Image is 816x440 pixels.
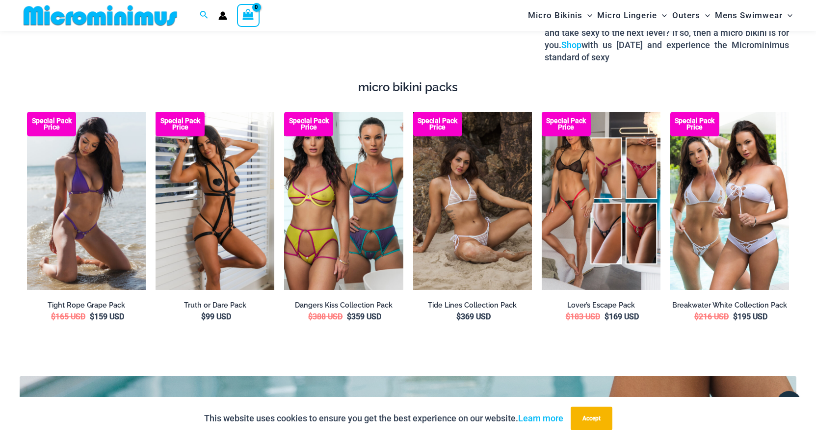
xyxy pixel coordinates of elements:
[201,312,231,321] bdi: 99 USD
[200,9,209,22] a: Search icon link
[542,112,660,290] img: Lovers Escape Pack
[237,4,260,26] a: View Shopping Cart, empty
[204,411,563,426] p: This website uses cookies to ensure you get the best experience on our website.
[156,118,205,130] b: Special Pack Price
[783,3,792,28] span: Menu Toggle
[201,312,206,321] span: $
[413,112,532,290] img: Tide Lines White 308 Tri Top 470 Thong 07
[27,118,76,130] b: Special Pack Price
[90,312,124,321] bdi: 159 USD
[694,312,699,321] span: $
[605,312,609,321] span: $
[347,312,351,321] span: $
[597,3,657,28] span: Micro Lingerie
[308,312,313,321] span: $
[27,112,146,290] a: Tight Rope Grape 319 Tri Top 4212 Micro Bottom 02 Tight Rope Grape 319 Tri Top 4212 Micro Bottom ...
[524,1,796,29] nav: Site Navigation
[51,312,55,321] span: $
[27,301,146,310] a: Tight Rope Grape Pack
[218,11,227,20] a: Account icon link
[347,312,381,321] bdi: 359 USD
[27,112,146,290] img: Tight Rope Grape 319 Tri Top 4212 Micro Bottom 02
[561,40,581,50] a: Shop
[542,112,660,290] a: Lovers Escape Pack Zoe Deep Red 689 Micro Thong 04Zoe Deep Red 689 Micro Thong 04
[284,112,403,290] a: Dangers kiss Collection Pack Dangers Kiss Solar Flair 1060 Bra 611 Micro 1760 Garter 03Dangers Ki...
[284,301,403,310] a: Dangers Kiss Collection Pack
[156,301,274,310] a: Truth or Dare Pack
[595,3,669,28] a: Micro LingerieMenu ToggleMenu Toggle
[733,312,737,321] span: $
[528,3,582,28] span: Micro Bikinis
[51,312,85,321] bdi: 165 USD
[542,118,591,130] b: Special Pack Price
[308,312,342,321] bdi: 388 USD
[712,3,795,28] a: Mens SwimwearMenu ToggleMenu Toggle
[715,3,783,28] span: Mens Swimwear
[284,112,403,290] img: Dangers kiss Collection Pack
[456,312,461,321] span: $
[156,112,274,290] a: Truth or Dare Black 1905 Bodysuit 611 Micro 07 Truth or Dare Black 1905 Bodysuit 611 Micro 06Trut...
[518,413,563,423] a: Learn more
[566,312,570,321] span: $
[566,312,600,321] bdi: 183 USD
[670,118,719,130] b: Special Pack Price
[27,80,789,95] h4: micro bikini packs
[413,301,532,310] a: Tide Lines Collection Pack
[545,14,789,63] p: So, are you ready to to embrace the world of Microminimus and take sexy to the next level? If so,...
[700,3,710,28] span: Menu Toggle
[413,118,462,130] b: Special Pack Price
[670,301,789,310] a: Breakwater White Collection Pack
[571,407,612,430] button: Accept
[670,112,789,290] a: Collection Pack (5) Breakwater White 341 Top 4956 Shorts 08Breakwater White 341 Top 4956 Shorts 08
[284,118,333,130] b: Special Pack Price
[156,112,274,290] img: Truth or Dare Black 1905 Bodysuit 611 Micro 07
[670,3,712,28] a: OutersMenu ToggleMenu Toggle
[733,312,767,321] bdi: 195 USD
[413,112,532,290] a: Tide Lines White 308 Tri Top 470 Thong 07 Tide Lines Black 308 Tri Top 480 Micro 01Tide Lines Bla...
[657,3,667,28] span: Menu Toggle
[526,3,595,28] a: Micro BikinisMenu ToggleMenu Toggle
[694,312,729,321] bdi: 216 USD
[582,3,592,28] span: Menu Toggle
[456,312,491,321] bdi: 369 USD
[605,312,639,321] bdi: 169 USD
[20,4,181,26] img: MM SHOP LOGO FLAT
[670,112,789,290] img: Collection Pack (5)
[542,301,660,310] a: Lover’s Escape Pack
[672,3,700,28] span: Outers
[90,312,94,321] span: $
